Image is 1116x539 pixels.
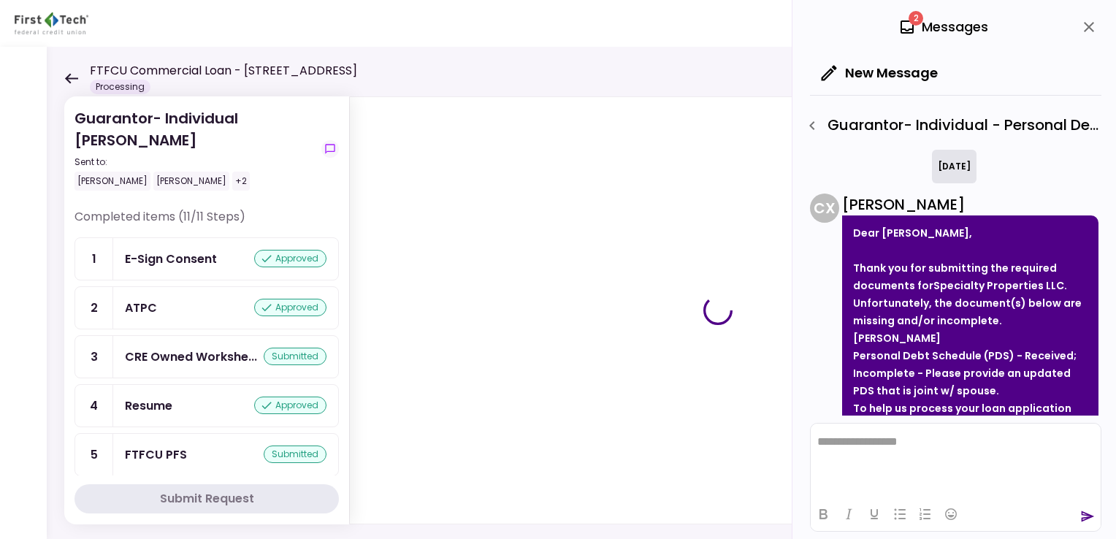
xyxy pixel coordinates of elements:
strong: [PERSON_NAME] [853,331,941,345]
div: [PERSON_NAME] [74,172,150,191]
button: Numbered list [913,504,938,524]
div: approved [254,250,326,267]
div: 4 [75,385,113,427]
div: submitted [264,348,326,365]
div: Guarantor- Individual [PERSON_NAME] [74,107,316,191]
div: CRE Owned Worksheet [125,348,257,366]
div: submitted [264,446,326,463]
div: FTFCU PFS [125,446,187,464]
iframe: Rich Text Area [811,424,1101,497]
div: Dear [PERSON_NAME], [853,224,1088,242]
div: To help us process your loan application faster and avoid a delay and/or extension fee, please lo... [853,400,1088,470]
div: 1 [75,238,113,280]
strong: Specialty Properties LLC [933,278,1064,293]
div: +2 [232,172,250,191]
img: Partner icon [15,12,88,34]
div: Completed items (11/11 Steps) [74,208,339,237]
div: Resume [125,397,172,415]
button: Submit Request [74,484,339,513]
h1: FTFCU Commercial Loan - [STREET_ADDRESS] [90,62,357,80]
button: close [1077,15,1101,39]
div: Thank you for submitting the required documents for . [853,259,1088,294]
div: 5 [75,434,113,475]
button: Emojis [939,504,963,524]
div: Submit Request [160,490,254,508]
button: Italic [836,504,861,524]
div: ATPC [125,299,157,317]
strong: Unfortunately, the document(s) below are missing and/or incomplete. [853,296,1082,328]
a: 1E-Sign Consentapproved [74,237,339,280]
a: 2ATPCapproved [74,286,339,329]
button: New Message [810,54,949,92]
div: Processing [90,80,150,94]
button: Bold [811,504,836,524]
a: 4Resumeapproved [74,384,339,427]
div: [PERSON_NAME] [842,194,1098,215]
div: Sent to: [74,156,316,169]
div: Messages [898,16,988,38]
a: 3CRE Owned Worksheetsubmitted [74,335,339,378]
div: C X [810,194,839,223]
div: 2 [75,287,113,329]
div: Guarantor- Individual - Personal Debt Schedule [800,113,1101,138]
strong: Personal Debt Schedule (PDS) - Received; Incomplete - Please provide an updated PDS that is joint... [853,348,1077,398]
button: Bullet list [887,504,912,524]
div: [DATE] [932,150,976,183]
button: send [1080,509,1095,524]
div: E-Sign Consent [125,250,217,268]
button: Underline [862,504,887,524]
div: approved [254,397,326,414]
a: 5FTFCU PFSsubmitted [74,433,339,476]
div: [PERSON_NAME] [153,172,229,191]
div: 3 [75,336,113,378]
button: show-messages [321,140,339,158]
span: 2 [909,11,923,26]
div: approved [254,299,326,316]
